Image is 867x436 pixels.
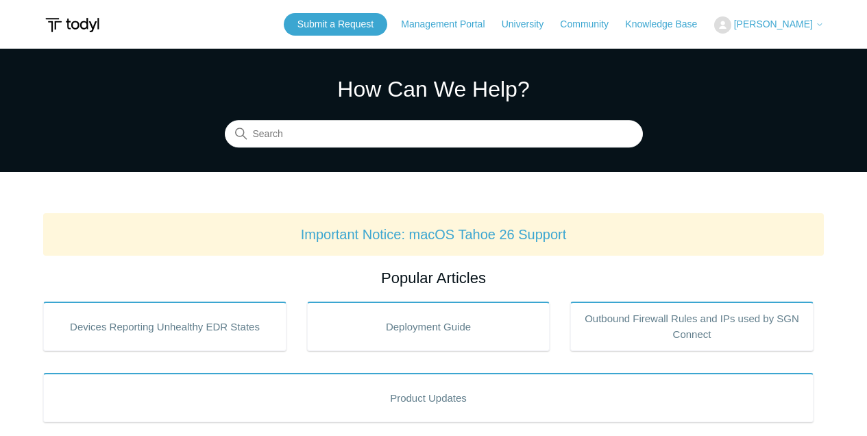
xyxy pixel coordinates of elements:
[560,17,622,32] a: Community
[570,302,814,351] a: Outbound Firewall Rules and IPs used by SGN Connect
[225,121,643,148] input: Search
[307,302,550,351] a: Deployment Guide
[734,19,813,29] span: [PERSON_NAME]
[625,17,711,32] a: Knowledge Base
[225,73,643,106] h1: How Can We Help?
[401,17,498,32] a: Management Portal
[43,267,824,289] h2: Popular Articles
[284,13,387,36] a: Submit a Request
[43,373,814,422] a: Product Updates
[301,227,567,242] a: Important Notice: macOS Tahoe 26 Support
[502,17,557,32] a: University
[714,16,824,34] button: [PERSON_NAME]
[43,302,286,351] a: Devices Reporting Unhealthy EDR States
[43,12,101,38] img: Todyl Support Center Help Center home page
